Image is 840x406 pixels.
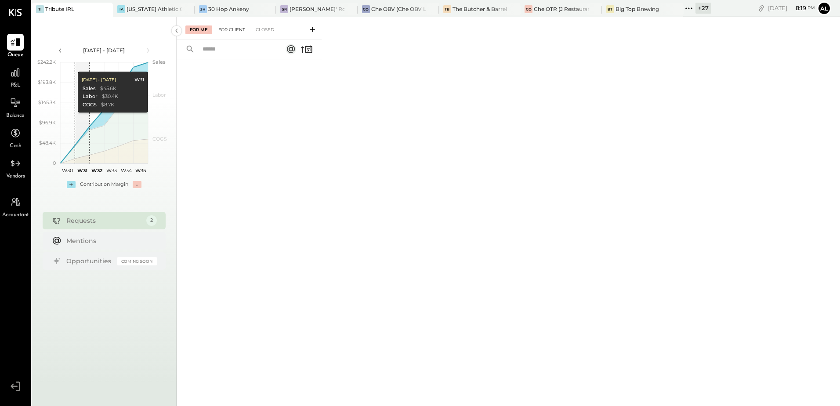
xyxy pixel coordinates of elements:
[62,167,73,174] text: W30
[117,5,125,13] div: IA
[80,181,128,188] div: Contribution Margin
[117,257,157,265] div: Coming Soon
[817,1,831,15] button: Al
[82,85,95,92] div: Sales
[152,59,166,65] text: Sales
[290,5,344,13] div: [PERSON_NAME]' Rooftop - Ignite
[2,211,29,219] span: Accountant
[7,51,24,59] span: Queue
[606,5,614,13] div: BT
[82,93,97,100] div: Labor
[199,5,207,13] div: 3H
[91,167,102,174] text: W32
[453,5,507,13] div: The Butcher & Barrel (L Argento LLC) - [GEOGRAPHIC_DATA]
[0,155,30,181] a: Vendors
[53,160,56,166] text: 0
[443,5,451,13] div: TB
[0,94,30,120] a: Balance
[0,125,30,150] a: Cash
[362,5,370,13] div: CO
[280,5,288,13] div: SR
[133,181,141,188] div: -
[106,167,116,174] text: W33
[81,77,116,83] div: [DATE] - [DATE]
[616,5,659,13] div: Big Top Brewing
[757,4,766,13] div: copy link
[10,142,21,150] span: Cash
[127,5,181,13] div: [US_STATE] Athletic Club
[251,25,279,34] div: Closed
[37,59,56,65] text: $242.2K
[152,92,166,98] text: Labor
[371,5,426,13] div: Che OBV (Che OBV LLC) - Ignite
[100,85,116,92] div: $45.6K
[152,136,167,142] text: COGS
[120,167,132,174] text: W34
[66,216,142,225] div: Requests
[0,34,30,59] a: Queue
[185,25,212,34] div: For Me
[6,112,25,120] span: Balance
[66,257,113,265] div: Opportunities
[11,82,21,90] span: P&L
[101,93,118,100] div: $30.4K
[768,4,815,12] div: [DATE]
[39,120,56,126] text: $96.9K
[6,173,25,181] span: Vendors
[38,79,56,85] text: $193.8K
[146,215,157,226] div: 2
[0,194,30,219] a: Accountant
[0,64,30,90] a: P&L
[101,101,114,109] div: $8.7K
[134,76,144,83] div: W31
[214,25,250,34] div: For Client
[77,167,87,174] text: W31
[45,5,74,13] div: Tribute IRL
[66,236,152,245] div: Mentions
[67,181,76,188] div: +
[36,5,44,13] div: TI
[39,140,56,146] text: $48.4K
[208,5,249,13] div: 30 Hop Ankeny
[38,99,56,105] text: $145.3K
[135,167,146,174] text: W35
[695,3,711,14] div: + 27
[82,101,96,109] div: COGS
[525,5,532,13] div: CO
[534,5,588,13] div: Che OTR (J Restaurant LLC) - Ignite
[67,47,141,54] div: [DATE] - [DATE]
